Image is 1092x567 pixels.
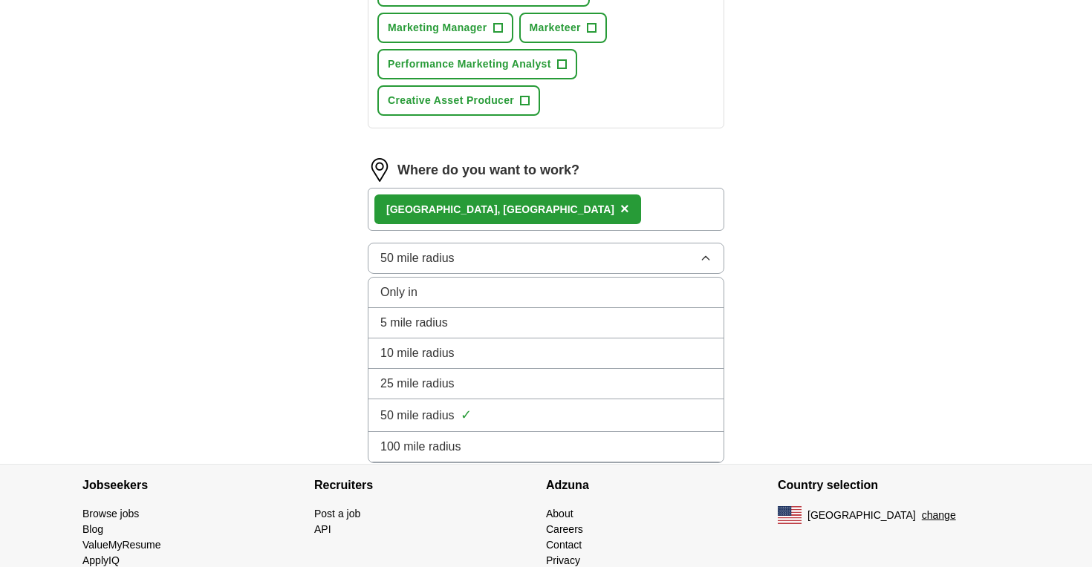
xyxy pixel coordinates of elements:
[461,405,472,425] span: ✓
[380,344,455,362] span: 10 mile radius
[380,283,417,301] span: Only in
[807,508,916,523] span: [GEOGRAPHIC_DATA]
[530,20,581,36] span: Marketeer
[368,243,724,274] button: 50 mile radius
[386,202,614,217] div: [GEOGRAPHIC_DATA], [GEOGRAPHIC_DATA]
[778,506,802,524] img: US flag
[546,554,580,566] a: Privacy
[82,523,103,535] a: Blog
[380,375,455,393] span: 25 mile radius
[388,56,551,72] span: Performance Marketing Analyst
[546,523,583,535] a: Careers
[377,85,540,116] button: Creative Asset Producer
[377,13,513,43] button: Marketing Manager
[82,508,139,520] a: Browse jobs
[397,160,579,180] label: Where do you want to work?
[314,523,331,535] a: API
[388,20,487,36] span: Marketing Manager
[388,93,514,108] span: Creative Asset Producer
[82,539,161,551] a: ValueMyResume
[380,438,461,456] span: 100 mile radius
[620,200,629,217] span: ×
[546,508,573,520] a: About
[546,539,582,551] a: Contact
[922,508,956,523] button: change
[380,407,455,425] span: 50 mile radius
[314,508,360,520] a: Post a job
[377,49,577,79] button: Performance Marketing Analyst
[82,554,120,566] a: ApplyIQ
[620,198,629,220] button: ×
[380,314,448,332] span: 5 mile radius
[368,158,391,182] img: location.png
[380,249,455,267] span: 50 mile radius
[519,13,607,43] button: Marketeer
[778,465,1010,506] h4: Country selection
